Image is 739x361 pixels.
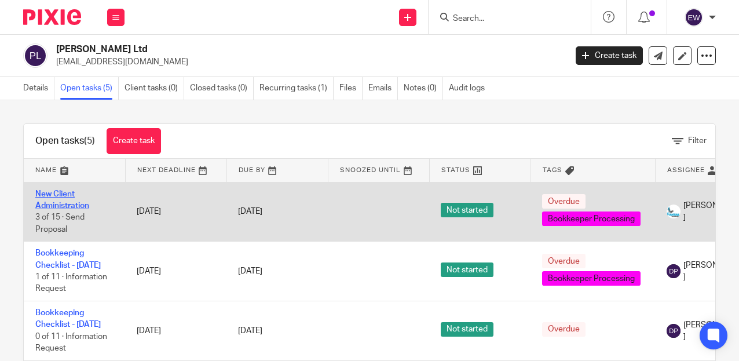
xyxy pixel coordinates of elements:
span: (5) [84,136,95,145]
img: svg%3E [685,8,703,27]
span: 0 of 11 · Information Request [35,333,107,353]
span: 3 of 15 · Send Proposal [35,213,85,234]
span: Snoozed Until [340,167,401,173]
a: Bookkeeping Checklist - [DATE] [35,249,101,269]
img: Pixie [23,9,81,25]
h1: Open tasks [35,135,95,147]
span: Overdue [542,322,586,337]
a: New Client Administration [35,190,89,210]
span: Not started [441,322,493,337]
input: Search [452,14,556,24]
span: Not started [441,203,493,217]
span: [DATE] [238,327,262,335]
a: Emails [368,77,398,100]
a: Client tasks (0) [125,77,184,100]
span: Overdue [542,254,586,268]
span: Bookkeeper Processing [542,212,641,226]
span: 1 of 11 · Information Request [35,273,107,293]
span: [DATE] [238,207,262,216]
td: [DATE] [125,182,226,242]
span: Overdue [542,194,586,209]
img: Fantail-Accountancy.co.uk%20Mockup%2005%20-%20REVISED%20(2).jpg [667,205,681,218]
a: Closed tasks (0) [190,77,254,100]
a: Bookkeeping Checklist - [DATE] [35,309,101,329]
img: svg%3E [23,43,47,68]
a: Create task [576,46,643,65]
td: [DATE] [125,301,226,361]
td: [DATE] [125,242,226,301]
a: Notes (0) [404,77,443,100]
p: [EMAIL_ADDRESS][DOMAIN_NAME] [56,56,558,68]
img: svg%3E [667,264,681,278]
span: Filter [688,137,707,145]
span: Not started [441,262,493,277]
span: Tags [543,167,562,173]
a: Open tasks (5) [60,77,119,100]
a: Create task [107,128,161,154]
img: svg%3E [667,324,681,338]
a: Details [23,77,54,100]
a: Audit logs [449,77,491,100]
span: Bookkeeper Processing [542,271,641,286]
h2: [PERSON_NAME] Ltd [56,43,458,56]
a: Recurring tasks (1) [259,77,334,100]
a: Files [339,77,363,100]
span: Status [441,167,470,173]
span: [DATE] [238,267,262,275]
